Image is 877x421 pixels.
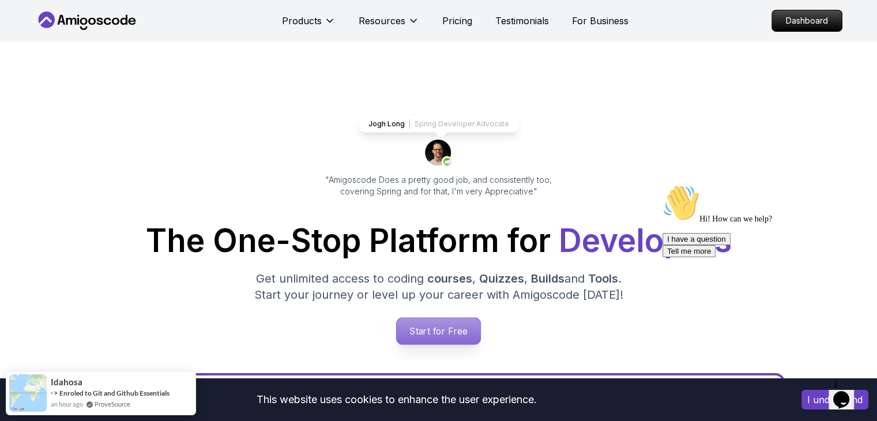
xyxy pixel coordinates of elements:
[427,272,472,285] span: courses
[658,180,865,369] iframe: chat widget
[368,119,405,129] p: Jogh Long
[5,53,73,65] button: I have a question
[829,375,865,409] iframe: chat widget
[415,119,509,129] p: Spring Developer Advocate
[9,374,47,412] img: provesource social proof notification image
[772,10,842,31] p: Dashboard
[51,399,83,409] span: an hour ago
[479,272,524,285] span: Quizzes
[588,272,618,285] span: Tools
[442,14,472,28] a: Pricing
[310,174,568,197] p: "Amigoscode Does a pretty good job, and consistently too, covering Spring and for that, I'm very ...
[59,389,170,397] a: Enroled to Git and Github Essentials
[801,390,868,409] button: Accept cookies
[51,377,82,387] span: Idahosa
[495,14,549,28] a: Testimonials
[359,14,405,28] p: Resources
[359,14,419,37] button: Resources
[572,14,628,28] a: For Business
[425,140,453,167] img: josh long
[5,65,58,77] button: Tell me more
[396,317,481,345] a: Start for Free
[282,14,322,28] p: Products
[559,221,732,260] span: Developers
[245,270,633,303] p: Get unlimited access to coding , , and . Start your journey or level up your career with Amigosco...
[5,5,42,42] img: :wave:
[282,14,336,37] button: Products
[5,35,114,43] span: Hi! How can we help?
[44,225,833,257] h1: The One-Stop Platform for
[771,10,842,32] a: Dashboard
[9,387,784,412] div: This website uses cookies to enhance the user experience.
[397,318,480,344] p: Start for Free
[51,388,58,397] span: ->
[95,399,130,409] a: ProveSource
[531,272,564,285] span: Builds
[5,5,212,77] div: 👋Hi! How can we help?I have a questionTell me more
